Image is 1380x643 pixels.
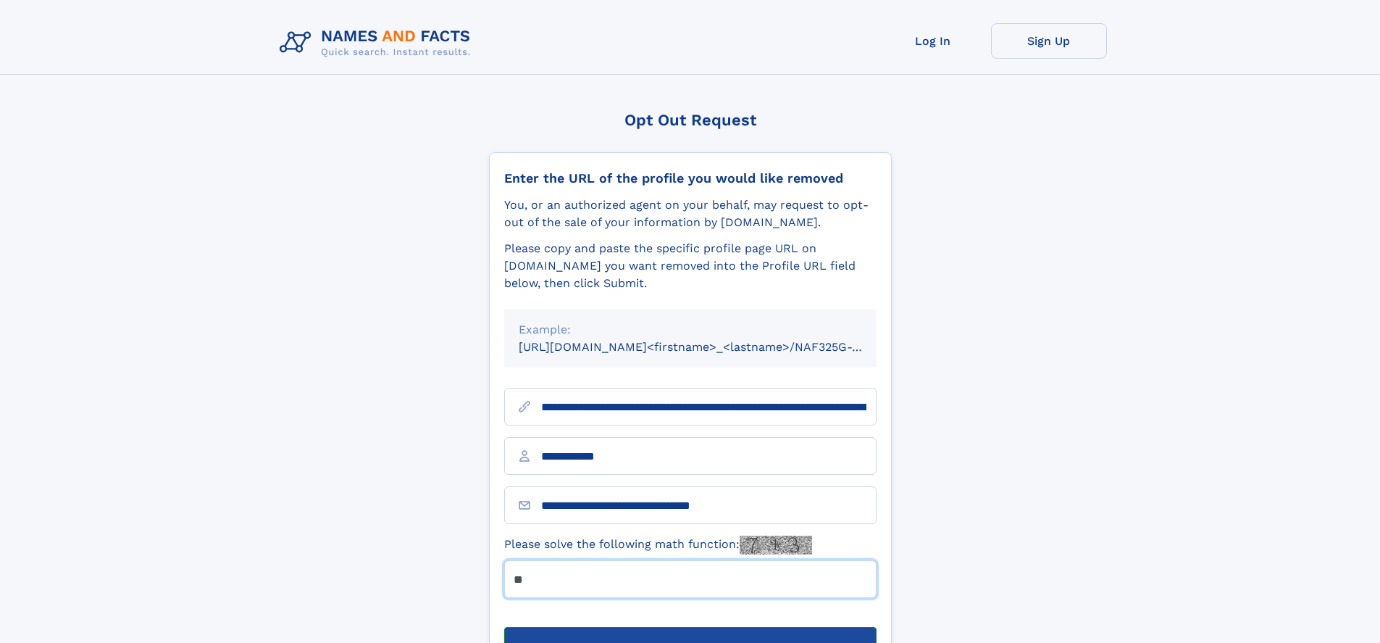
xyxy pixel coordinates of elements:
[991,23,1107,59] a: Sign Up
[489,111,892,129] div: Opt Out Request
[875,23,991,59] a: Log In
[504,196,877,231] div: You, or an authorized agent on your behalf, may request to opt-out of the sale of your informatio...
[274,23,482,62] img: Logo Names and Facts
[504,536,812,555] label: Please solve the following math function:
[504,240,877,292] div: Please copy and paste the specific profile page URL on [DOMAIN_NAME] you want removed into the Pr...
[504,170,877,186] div: Enter the URL of the profile you would like removed
[519,340,904,354] small: [URL][DOMAIN_NAME]<firstname>_<lastname>/NAF325G-xxxxxxxx
[519,321,862,339] div: Example:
